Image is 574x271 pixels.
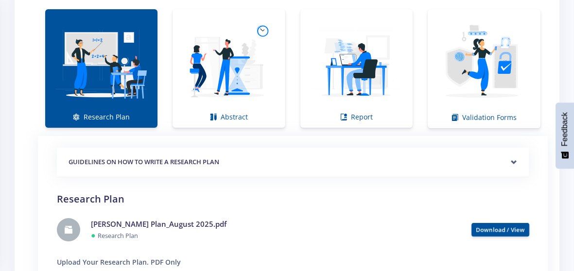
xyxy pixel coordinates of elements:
img: Research Plan [53,15,150,112]
a: Research Plan [45,9,157,128]
label: Upload Your Research Plan. PDF Only [57,257,181,267]
span: ● [91,230,96,240]
img: Report [308,15,405,112]
span: Feedback [560,112,569,146]
a: Validation Forms [428,9,540,128]
img: Abstract [180,15,277,112]
a: Report [300,9,413,128]
small: Research Plan [98,231,138,240]
a: Download / View [476,225,525,234]
a: [PERSON_NAME] Plan_August 2025.pdf [91,219,226,229]
button: Download / View [471,223,529,237]
button: Feedback - Show survey [556,102,574,169]
a: Abstract [173,9,285,128]
img: Validation Forms [435,15,533,112]
h2: Research Plan [57,192,529,206]
h5: GUIDELINES ON HOW TO WRITE A RESEARCH PLAN [69,157,517,167]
